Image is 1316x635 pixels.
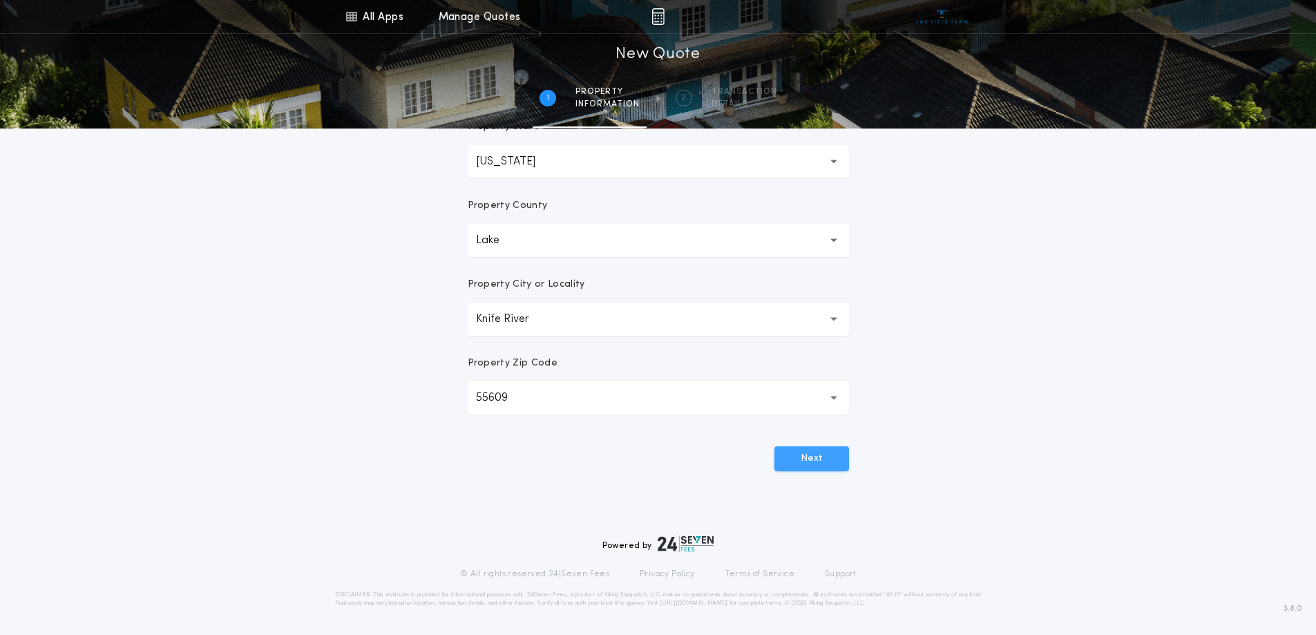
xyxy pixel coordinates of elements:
[602,536,714,552] div: Powered by
[651,8,665,25] img: img
[468,145,849,178] button: [US_STATE]
[476,153,557,170] p: [US_STATE]
[575,86,640,97] span: Property
[681,93,686,104] h2: 2
[468,303,849,336] button: Knife River
[658,536,714,552] img: logo
[640,569,695,580] a: Privacy Policy
[460,569,609,580] p: © All rights reserved. 24|Seven Fees
[1284,603,1302,615] span: 3.8.0
[659,600,727,606] a: [URL][DOMAIN_NAME]
[774,446,849,471] button: Next
[616,44,700,66] h1: New Quote
[712,99,777,110] span: details
[825,569,856,580] a: Support
[476,232,522,249] p: Lake
[468,357,557,370] p: Property Zip Code
[476,390,530,406] p: 55609
[725,569,794,580] a: Terms of Service
[476,311,551,328] p: Knife River
[916,10,968,23] img: vs-icon
[468,278,585,292] p: Property City or Locality
[468,381,849,415] button: 55609
[712,86,777,97] span: Transaction
[546,93,549,104] h2: 1
[468,199,548,213] p: Property County
[575,99,640,110] span: information
[335,591,982,607] p: DISCLAIMER: This estimate is provided for informational purposes only. 24|Seven Fees, a product o...
[468,224,849,257] button: Lake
